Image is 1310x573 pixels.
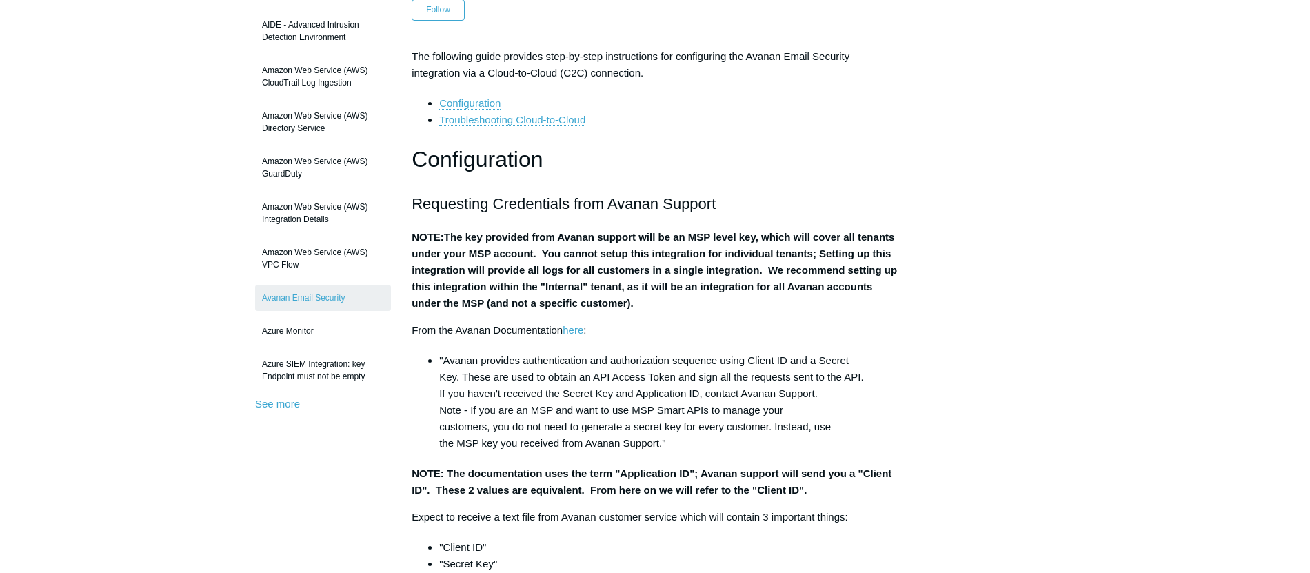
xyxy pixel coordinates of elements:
[255,318,391,344] a: Azure Monitor
[439,539,898,556] li: "Client ID"
[412,192,898,216] h2: Requesting Credentials from Avanan Support
[412,322,898,339] p: From the Avanan Documentation :
[563,324,583,336] a: here
[412,468,891,496] strong: NOTE: The documentation uses the term "Application ID"; Avanan support will send you a "Client ID...
[439,352,898,452] li: "Avanan provides authentication and authorization sequence using Client ID and a Secret Key. Thes...
[412,231,444,243] strong: NOTE:
[412,509,898,525] p: Expect to receive a text file from Avanan customer service which will contain 3 important things:
[255,57,391,96] a: Amazon Web Service (AWS) CloudTrail Log Ingestion
[255,103,391,141] a: Amazon Web Service (AWS) Directory Service
[255,12,391,50] a: AIDE - Advanced Intrusion Detection Environment
[439,97,501,110] a: Configuration
[412,48,898,81] p: The following guide provides step-by-step instructions for configuring the Avanan Email Security ...
[255,351,391,390] a: Azure SIEM Integration: key Endpoint must not be empty
[412,142,898,177] h1: Configuration
[255,148,391,187] a: Amazon Web Service (AWS) GuardDuty
[255,194,391,232] a: Amazon Web Service (AWS) Integration Details
[255,398,300,410] a: See more
[439,556,898,572] li: "Secret Key"
[255,285,391,311] a: Avanan Email Security
[255,239,391,278] a: Amazon Web Service (AWS) VPC Flow
[439,114,585,126] a: Troubleshooting Cloud-to-Cloud
[412,231,897,309] strong: The key provided from Avanan support will be an MSP level key, which will cover all tenants under...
